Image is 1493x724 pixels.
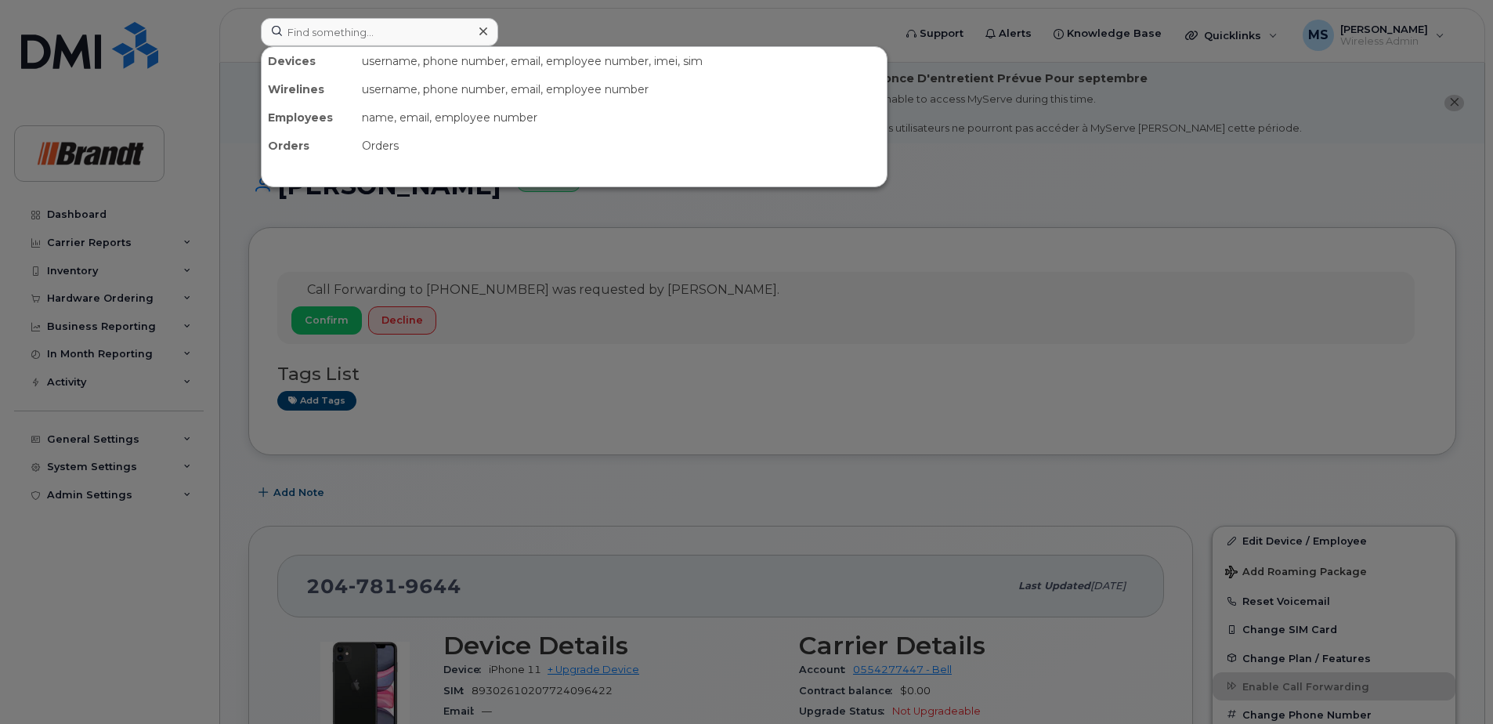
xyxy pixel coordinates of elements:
div: username, phone number, email, employee number, imei, sim [356,47,887,75]
div: Employees [262,103,356,132]
div: Devices [262,47,356,75]
div: Orders [262,132,356,160]
div: Wirelines [262,75,356,103]
div: username, phone number, email, employee number [356,75,887,103]
div: name, email, employee number [356,103,887,132]
div: Orders [356,132,887,160]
